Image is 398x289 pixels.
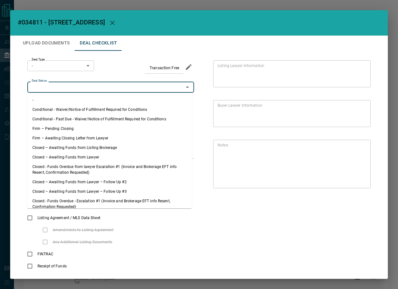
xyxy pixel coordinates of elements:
textarea: text field [218,103,364,124]
li: Conditional - Past Due - Waiver/Notice of Fulfillment Required for Conditions [27,114,192,124]
span: Listing Agreement / MLS Data Sheet [36,215,102,221]
li: Firm – Pending Closing [27,124,192,133]
button: Upload Documents [18,36,75,51]
span: Receipt of Funds [36,263,68,269]
li: Closed - Funds Overdue from lawyer Escalation #1 (Invoice and Brokerage EFT info Resent, Confirma... [27,162,192,177]
li: - [27,95,192,105]
button: Deal Checklist [75,36,122,51]
span: FINTRAC [36,251,55,257]
span: Any Additional Listing Documents [51,239,114,245]
label: Deal Status [32,79,47,83]
span: Amendments to Listing Agreement [51,227,115,233]
label: Deal Type [32,57,45,62]
span: #034811 - [STREET_ADDRESS] [18,18,105,26]
li: Firm – Awaiting Closing Letter from Lawyer [27,133,192,143]
li: Closed – Awaiting Funds from Lawyer [27,152,192,162]
li: Conditional - Waiver/Notice of Fulfillment Required for Conditions [27,105,192,114]
li: Closed – Awaiting Funds from Lawyer – Follow Up #2 [27,177,192,187]
textarea: text field [218,63,364,85]
div: - [27,60,94,71]
button: Close [183,83,192,91]
textarea: text field [218,143,364,186]
li: Closed – Awaiting Funds from Lawyer – Follow Up #3 [27,187,192,196]
button: edit [183,62,194,72]
li: Closed - Funds Overdue - Escalation #1 (Invoice and Brokerage EFT info Resent, Confirmation Reque... [27,196,192,212]
li: Closed – Awaiting Funds from Listing Brokerage [27,143,192,152]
